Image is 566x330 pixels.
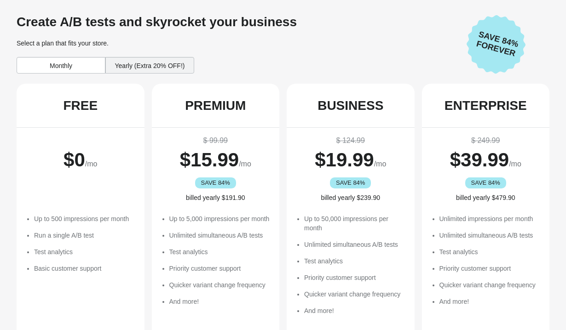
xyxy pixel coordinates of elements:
li: Up to 5,000 impressions per month [169,214,271,223]
li: Test analytics [169,247,271,256]
div: Monthly [17,57,105,74]
div: SAVE 84% [195,177,236,188]
li: Basic customer support [34,264,135,273]
span: $ 15.99 [180,149,239,171]
span: /mo [374,160,387,168]
li: And more! [304,306,405,315]
div: billed yearly $239.90 [296,193,405,202]
li: Priority customer support [169,264,271,273]
li: Test analytics [34,247,135,256]
li: Unlimited simultaneous A/B tests [169,231,271,240]
li: Priority customer support [304,273,405,282]
div: PREMIUM [185,98,246,113]
li: Test analytics [304,256,405,266]
span: /mo [239,160,251,168]
li: Quicker variant change frequency [304,290,405,299]
span: $ 0 [64,149,85,171]
div: Create A/B tests and skyrocket your business [17,15,459,29]
li: And more! [439,297,541,306]
div: billed yearly $191.90 [161,193,271,202]
img: Save 84% Forever [467,15,526,74]
li: Unlimited impressions per month [439,214,541,223]
span: $ 19.99 [315,149,374,171]
li: Quicker variant change frequency [439,280,541,290]
li: Priority customer support [439,264,541,273]
li: Quicker variant change frequency [169,280,271,290]
div: $ 249.99 [431,135,541,146]
span: /mo [85,160,98,168]
li: Up to 50,000 impressions per month [304,214,405,233]
div: ENTERPRISE [445,98,527,113]
div: SAVE 84% [330,177,371,188]
div: $ 99.99 [161,135,271,146]
li: And more! [169,297,271,306]
div: billed yearly $479.90 [431,193,541,202]
div: Select a plan that fits your store. [17,39,459,48]
li: Unlimited simultaneous A/B tests [304,240,405,249]
li: Up to 500 impressions per month [34,214,135,223]
div: SAVE 84% [465,177,506,188]
li: Run a single A/B test [34,231,135,240]
div: Yearly (Extra 20% OFF!) [105,57,194,74]
span: Save 84% Forever [469,28,526,60]
div: FREE [63,98,98,113]
div: BUSINESS [318,98,383,113]
li: Unlimited simultaneous A/B tests [439,231,541,240]
div: $ 124.99 [296,135,405,146]
span: $ 39.99 [450,149,509,171]
span: /mo [509,160,521,168]
li: Test analytics [439,247,541,256]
